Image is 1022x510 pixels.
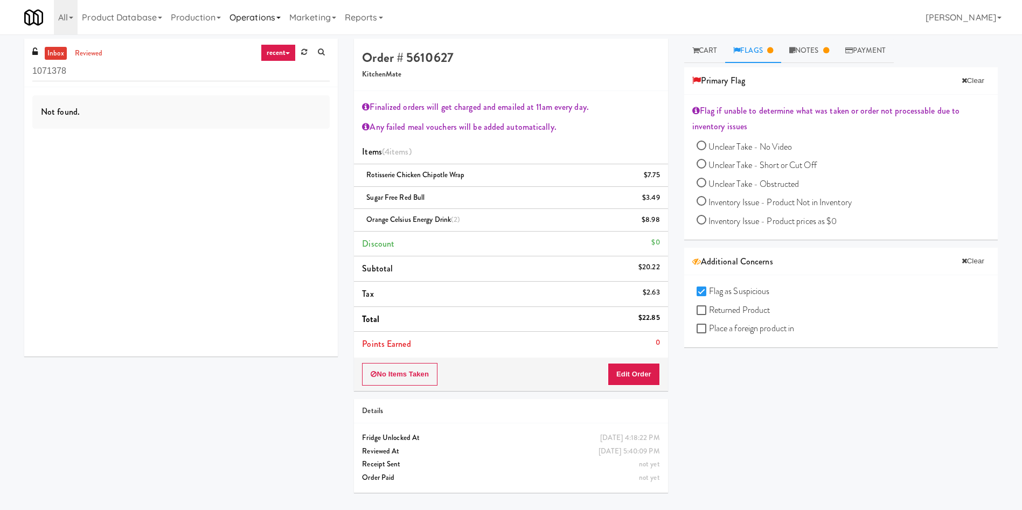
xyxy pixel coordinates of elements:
[697,179,706,189] input: Unclear Take - Obstructed
[708,159,817,171] span: Unclear Take - Short or Cut Off
[366,192,425,202] span: Sugar Free Red Bull
[692,103,990,135] div: Flag if unable to determine what was taken or order not processable due to inventory issues
[708,178,799,190] span: Unclear Take - Obstructed
[362,119,659,135] div: Any failed meal vouchers will be added automatically.
[692,73,745,89] span: Primary Flag
[390,145,409,158] ng-pluralize: items
[709,304,770,316] span: Returned Product
[651,236,659,249] div: $0
[362,313,379,325] span: Total
[639,472,660,483] span: not yet
[41,106,80,118] span: Not found.
[697,325,709,333] input: Place a foreign product in
[697,288,709,296] input: Flag as Suspicious
[366,214,460,225] span: Orange Celsius Energy Drink
[642,213,660,227] div: $8.98
[692,254,773,270] span: Additional Concerns
[638,261,660,274] div: $20.22
[362,71,659,79] h5: KitchenMate
[956,73,990,89] button: Clear
[600,431,660,445] div: [DATE] 4:18:22 PM
[261,44,296,61] a: recent
[639,459,660,469] span: not yet
[362,99,659,115] div: Finalized orders will get charged and emailed at 11am every day.
[644,169,660,182] div: $7.75
[697,216,706,226] input: Inventory Issue - Product prices as $0
[362,458,659,471] div: Receipt Sent
[382,145,412,158] span: (4 )
[697,160,706,170] input: Unclear Take - Short or Cut Off
[709,285,770,297] span: Flag as Suspicious
[362,262,393,275] span: Subtotal
[362,471,659,485] div: Order Paid
[684,39,726,63] a: Cart
[697,306,709,315] input: Returned Product
[362,445,659,458] div: Reviewed At
[837,39,894,63] a: Payment
[362,404,659,418] div: Details
[709,322,795,334] span: Place a foreign product in
[697,198,706,207] input: Inventory Issue - Product Not in Inventory
[656,336,660,350] div: 0
[362,363,437,386] button: No Items Taken
[45,47,67,60] a: inbox
[362,51,659,65] h4: Order # 5610627
[608,363,660,386] button: Edit Order
[362,431,659,445] div: Fridge Unlocked At
[362,145,411,158] span: Items
[72,47,106,60] a: reviewed
[599,445,660,458] div: [DATE] 5:40:09 PM
[781,39,837,63] a: Notes
[708,141,792,153] span: Unclear Take - No Video
[642,191,660,205] div: $3.49
[708,215,837,227] span: Inventory Issue - Product prices as $0
[638,311,660,325] div: $22.85
[24,8,43,27] img: Micromart
[725,39,781,63] a: Flags
[643,286,660,299] div: $2.63
[956,253,990,269] button: Clear
[32,61,330,81] input: Search vision orders
[362,288,373,300] span: Tax
[366,170,464,180] span: Rotisserie Chicken Chipotle Wrap
[697,142,706,152] input: Unclear Take - No Video
[451,214,460,225] span: (2)
[362,237,394,250] span: Discount
[362,338,411,350] span: Points Earned
[708,196,852,208] span: Inventory Issue - Product Not in Inventory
